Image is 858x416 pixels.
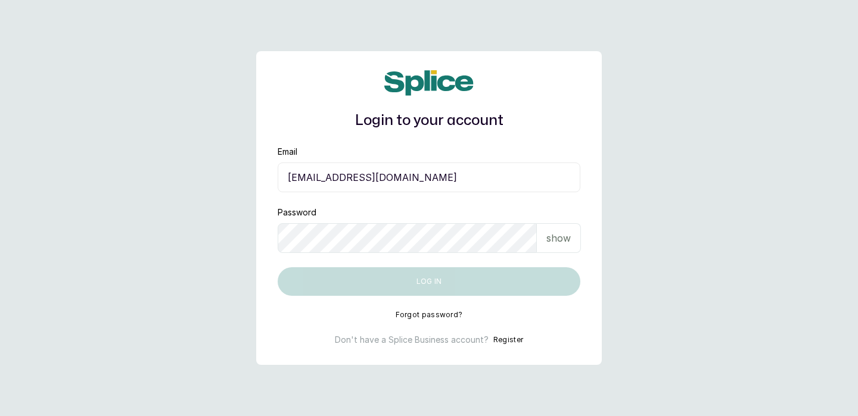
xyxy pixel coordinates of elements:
p: Don't have a Splice Business account? [335,334,489,346]
p: show [546,231,571,245]
label: Password [278,207,316,218]
h1: Login to your account [278,110,580,132]
label: Email [278,146,297,158]
button: Log in [278,267,580,296]
button: Register [493,334,523,346]
button: Forgot password? [396,310,463,320]
input: email@acme.com [278,162,580,192]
